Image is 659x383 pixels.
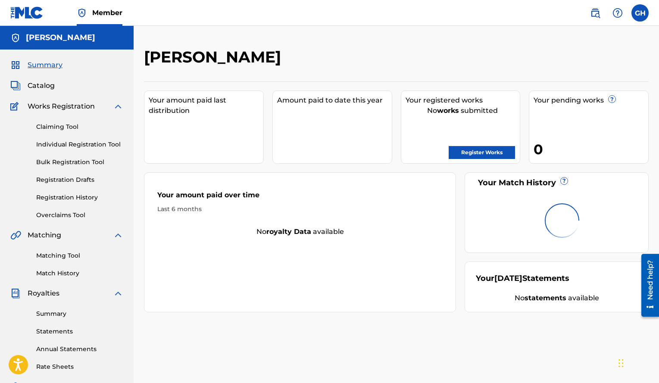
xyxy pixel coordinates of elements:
[36,251,123,260] a: Matching Tool
[77,8,87,18] img: Top Rightsholder
[28,81,55,91] span: Catalog
[609,4,626,22] div: Help
[534,95,648,106] div: Your pending works
[36,158,123,167] a: Bulk Registration Tool
[36,211,123,220] a: Overclaims Tool
[631,4,649,22] div: User Menu
[36,175,123,184] a: Registration Drafts
[612,8,623,18] img: help
[543,201,582,240] img: preloader
[635,251,659,320] iframe: Resource Center
[28,288,59,299] span: Royalties
[10,33,21,43] img: Accounts
[149,95,263,116] div: Your amount paid last distribution
[616,342,659,383] iframe: Chat Widget
[157,205,443,214] div: Last 6 months
[618,350,624,376] div: Drag
[10,101,22,112] img: Works Registration
[26,33,95,43] h5: GIANCARLO GIL
[10,230,21,240] img: Matching
[144,227,456,237] div: No available
[36,362,123,371] a: Rate Sheets
[10,60,62,70] a: SummarySummary
[449,146,515,159] a: Register Works
[10,81,21,91] img: Catalog
[609,96,615,103] span: ?
[36,327,123,336] a: Statements
[28,230,61,240] span: Matching
[113,230,123,240] img: expand
[36,269,123,278] a: Match History
[36,193,123,202] a: Registration History
[277,95,392,106] div: Amount paid to date this year
[525,294,566,302] strong: statements
[113,288,123,299] img: expand
[406,106,520,116] div: No submitted
[476,293,637,303] div: No available
[266,227,311,236] strong: royalty data
[113,101,123,112] img: expand
[534,140,648,159] div: 0
[10,60,21,70] img: Summary
[92,8,122,18] span: Member
[36,122,123,131] a: Claiming Tool
[28,101,95,112] span: Works Registration
[561,177,568,184] span: ?
[476,177,637,189] div: Your Match History
[36,309,123,318] a: Summary
[36,345,123,354] a: Annual Statements
[437,106,459,115] strong: works
[144,47,285,67] h2: [PERSON_NAME]
[28,60,62,70] span: Summary
[494,274,522,283] span: [DATE]
[590,8,600,18] img: search
[10,81,55,91] a: CatalogCatalog
[406,95,520,106] div: Your registered works
[10,6,44,19] img: MLC Logo
[10,288,21,299] img: Royalties
[157,190,443,205] div: Your amount paid over time
[587,4,604,22] a: Public Search
[36,140,123,149] a: Individual Registration Tool
[476,273,569,284] div: Your Statements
